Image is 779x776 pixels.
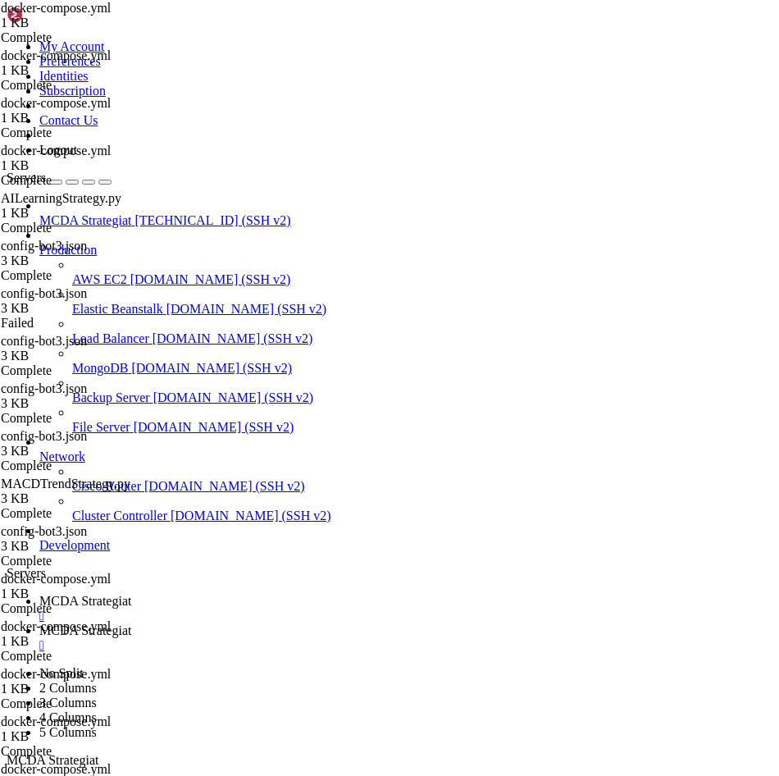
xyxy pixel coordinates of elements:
[1,667,111,681] span: docker-compose.yml
[1,239,87,253] span: config-bot3.json
[1,206,157,221] div: 1 KB
[1,1,111,15] span: docker-compose.yml
[1,587,157,601] div: 1 KB
[1,572,111,586] span: docker-compose.yml
[1,111,157,126] div: 1 KB
[1,396,157,411] div: 3 KB
[1,524,87,538] span: config-bot3.json
[1,634,157,649] div: 1 KB
[1,714,111,728] span: docker-compose.yml
[1,301,157,316] div: 3 KB
[1,30,157,45] div: Complete
[1,506,157,521] div: Complete
[1,48,111,62] span: docker-compose.yml
[1,729,157,744] div: 1 KB
[1,667,157,696] span: docker-compose.yml
[1,1,157,30] span: docker-compose.yml
[1,78,157,93] div: Complete
[1,334,87,348] span: config-bot3.json
[1,316,157,331] div: Failed
[1,762,111,776] span: docker-compose.yml
[1,268,157,283] div: Complete
[1,253,157,268] div: 3 KB
[1,144,111,157] span: docker-compose.yml
[1,682,157,696] div: 1 KB
[1,477,130,491] span: MACDTrendStrategy.py
[1,158,157,173] div: 1 KB
[1,63,157,78] div: 1 KB
[1,221,157,235] div: Complete
[1,429,87,443] span: config-bot3.json
[1,696,157,711] div: Complete
[1,191,157,221] span: AILearningStrategy.py
[1,191,121,205] span: AILearningStrategy.py
[1,126,157,140] div: Complete
[1,96,157,126] span: docker-compose.yml
[1,601,157,616] div: Complete
[1,444,157,459] div: 3 KB
[1,714,157,744] span: docker-compose.yml
[1,173,157,188] div: Complete
[1,744,157,759] div: Complete
[1,48,157,78] span: docker-compose.yml
[1,381,87,395] span: config-bot3.json
[1,239,157,268] span: config-bot3.json
[1,334,157,363] span: config-bot3.json
[1,286,87,300] span: config-bot3.json
[1,363,157,378] div: Complete
[1,411,157,426] div: Complete
[1,381,157,411] span: config-bot3.json
[1,459,157,473] div: Complete
[1,524,157,554] span: config-bot3.json
[1,96,111,110] span: docker-compose.yml
[1,649,157,664] div: Complete
[1,572,157,601] span: docker-compose.yml
[1,491,157,506] div: 3 KB
[1,349,157,363] div: 3 KB
[1,477,157,506] span: MACDTrendStrategy.py
[1,144,157,173] span: docker-compose.yml
[1,619,157,649] span: docker-compose.yml
[1,619,111,633] span: docker-compose.yml
[1,429,157,459] span: config-bot3.json
[1,16,157,30] div: 1 KB
[1,554,157,568] div: Complete
[1,539,157,554] div: 3 KB
[1,286,157,316] span: config-bot3.json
